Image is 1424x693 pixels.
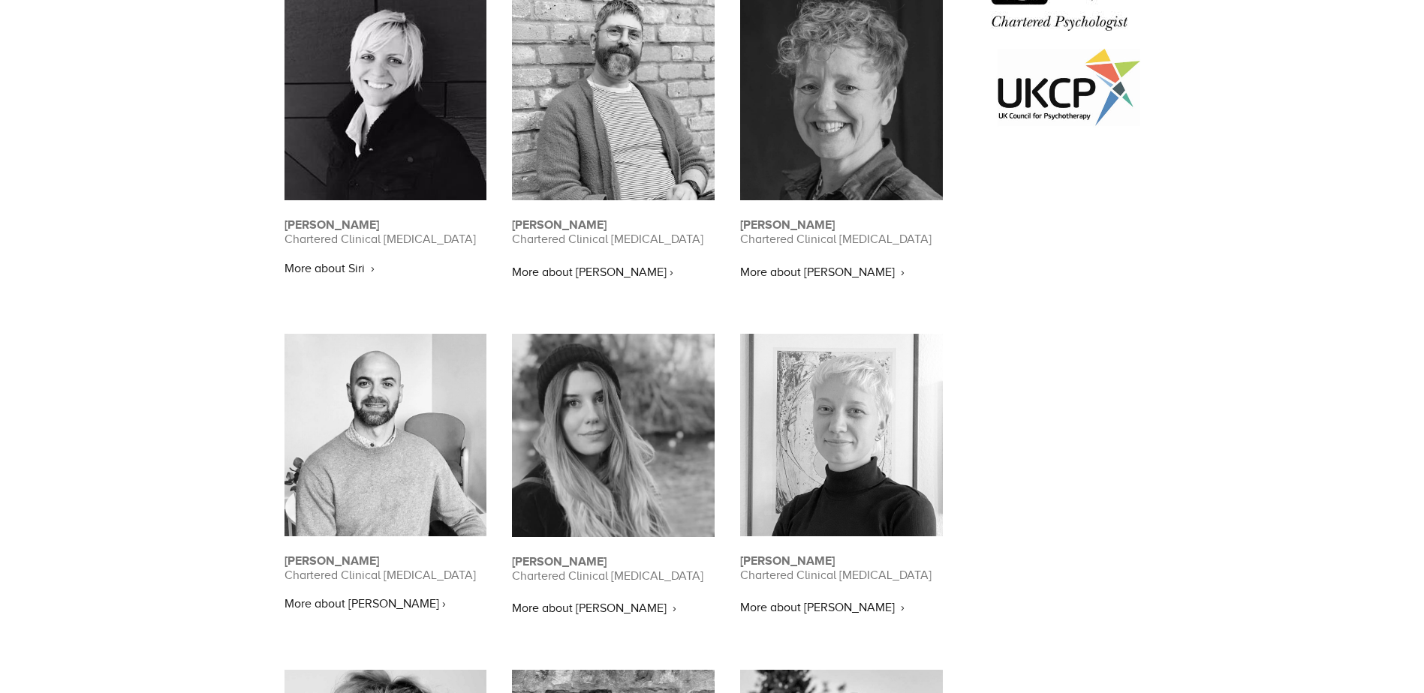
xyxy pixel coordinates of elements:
strong: [PERSON_NAME] [284,554,379,568]
a: More about [PERSON_NAME] › [284,597,446,610]
a: More about [PERSON_NAME] › [512,265,673,279]
strong: [PERSON_NAME] [740,554,835,568]
p: Chartered Clinical [MEDICAL_DATA] [284,218,487,276]
img: UKCP_Master_Logo.jpg [981,49,1140,135]
strong: [PERSON_NAME] [284,218,379,232]
p: Chartered Clinical [MEDICAL_DATA] [512,218,715,247]
strong: [PERSON_NAME] [512,218,607,232]
p: Chartered Clinical [MEDICAL_DATA] [740,218,943,247]
a: More about [PERSON_NAME] › [740,265,905,279]
a: More about [PERSON_NAME] › [740,601,905,614]
p: Chartered Clinical [MEDICAL_DATA] [740,554,943,583]
img: Dr-Nicholas-Little-Harrison-Psychology-Group-Psychotherapy-London.jpg [284,334,487,536]
p: Chartered Clinical [MEDICAL_DATA] [512,555,715,583]
strong: [PERSON_NAME] [740,218,835,232]
a: More about [PERSON_NAME] › [512,601,676,615]
p: Chartered Clinical [MEDICAL_DATA] [284,554,487,612]
strong: [PERSON_NAME] [512,555,607,568]
a: More about Siri › [284,262,375,275]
